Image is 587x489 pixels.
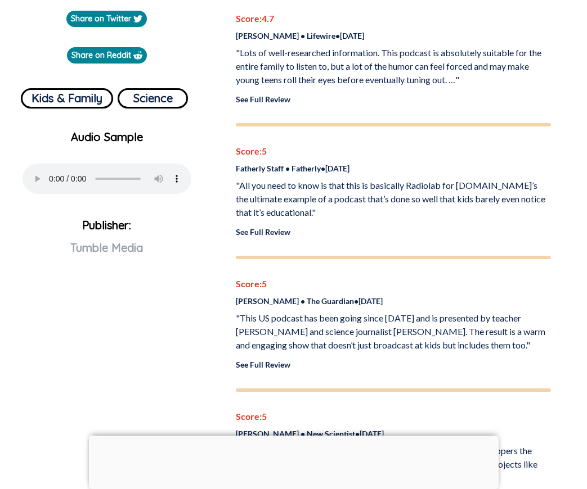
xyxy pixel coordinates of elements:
p: Score: 5 [236,144,551,158]
button: Kids & Family [21,88,113,108]
a: Share on Reddit [67,47,147,64]
p: Audio Sample [9,129,205,146]
p: "Lots of well-researched information. This podcast is absolutely suitable for the entire family t... [236,46,551,87]
p: Score: 4.7 [236,12,551,25]
a: See Full Review [236,227,290,237]
audio: Your browser does not support the audio element [23,164,191,194]
p: Score: 5 [236,410,551,423]
button: Science [118,88,188,108]
p: [PERSON_NAME] • The Guardian • [DATE] [236,295,551,307]
iframe: Advertisement [89,436,499,486]
p: [PERSON_NAME] • Lifewire • [DATE] [236,30,551,42]
p: Score: 5 [236,277,551,291]
span: Tumble Media [70,241,143,255]
p: Fatherly Staff • Fatherly • [DATE] [236,162,551,174]
p: Publisher: [9,214,205,295]
a: Science [118,84,188,108]
a: Share on Twitter [66,11,147,27]
a: See Full Review [236,360,290,369]
p: [PERSON_NAME] • New Scientist • [DATE] [236,428,551,440]
p: "This US podcast has been going since [DATE] and is presented by teacher [PERSON_NAME] and scienc... [236,311,551,352]
p: "All you need to know is that this is basically Radiolab for [DOMAIN_NAME]’s the ultimate example... [236,179,551,219]
a: Kids & Family [21,84,113,108]
a: See Full Review [236,94,290,104]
